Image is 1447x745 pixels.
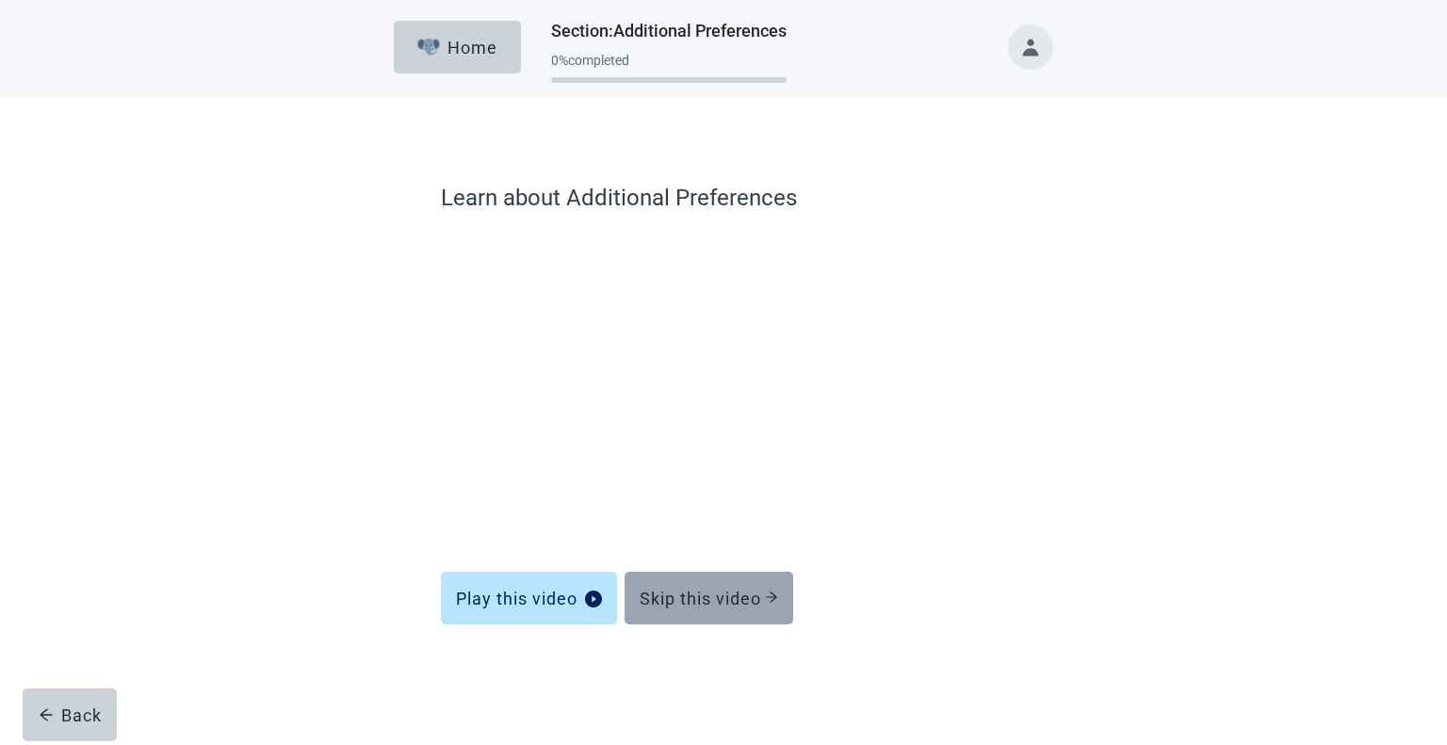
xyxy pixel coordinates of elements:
div: Skip this video [640,589,778,607]
button: ElephantHome [394,21,521,73]
h1: Section : Additional Preferences [551,18,787,44]
div: Progress section [551,45,787,91]
button: arrow-leftBack [23,688,117,741]
label: Learn about Additional Preferences [441,181,1006,215]
div: Back [39,705,102,724]
div: Home [417,38,498,57]
div: 0 % completed [551,53,787,68]
span: arrow-right [765,591,778,604]
img: Elephant [417,39,441,56]
button: Play this videoplay-circle [441,572,617,624]
span: play-circle [585,591,602,607]
div: Play this video [456,589,602,607]
iframe: Additional Preferences [441,234,1006,530]
span: arrow-left [39,707,54,722]
button: Toggle account menu [1008,24,1053,70]
button: Skip this video arrow-right [625,572,793,624]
